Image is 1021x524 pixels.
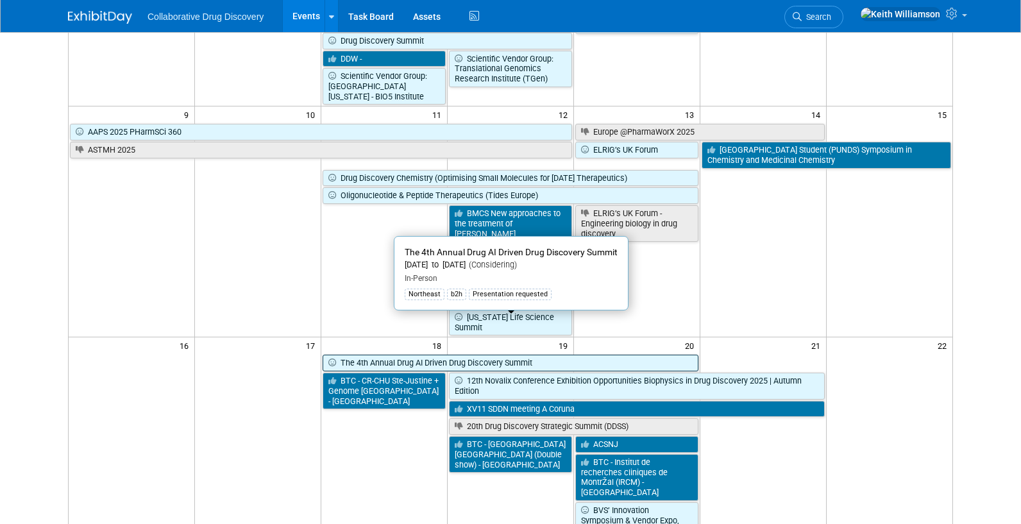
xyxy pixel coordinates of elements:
[466,260,517,269] span: (Considering)
[68,11,132,24] img: ExhibitDay
[323,355,698,371] a: The 4th Annual Drug AI Driven Drug Discovery Summit
[449,418,698,435] a: 20th Drug Discovery Strategic Summit (DDSS)
[405,274,437,283] span: In-Person
[323,170,698,187] a: Drug Discovery Chemistry (Optimising Small Molecules for [DATE] Therapeutics)
[469,289,552,300] div: Presentation requested
[323,373,446,409] a: BTC - CR-CHU Ste-Justine + Genome [GEOGRAPHIC_DATA] - [GEOGRAPHIC_DATA]
[449,309,572,335] a: [US_STATE] Life Science Summit
[323,68,446,105] a: Scientific Vendor Group: [GEOGRAPHIC_DATA][US_STATE] - BIO5 Institute
[684,337,700,353] span: 20
[323,51,446,67] a: DDW -
[557,337,573,353] span: 19
[449,373,825,399] a: 12th Novalix Conference Exhibition Opportunities Biophysics in Drug Discovery 2025 | Autumn Edition
[449,436,572,473] a: BTC - [GEOGRAPHIC_DATA] [GEOGRAPHIC_DATA] (Double show) - [GEOGRAPHIC_DATA]
[305,337,321,353] span: 17
[183,106,194,123] span: 9
[405,260,618,271] div: [DATE] to [DATE]
[449,401,825,418] a: XV11 SDDN meeting A Coruna
[557,106,573,123] span: 12
[405,247,618,257] span: The 4th Annual Drug AI Driven Drug Discovery Summit
[405,289,444,300] div: Northeast
[810,337,826,353] span: 21
[323,187,698,204] a: Oligonucleotide & Peptide Therapeutics (Tides Europe)
[575,205,698,242] a: ELRIG’s UK Forum - Engineering biology in drug discovery
[70,124,572,140] a: AAPS 2025 PHarmSCi 360
[860,7,941,21] img: Keith Williamson
[575,454,698,501] a: BTC - Institut de recherches cliniques de MontrŽal (IRCM) - [GEOGRAPHIC_DATA]
[323,33,572,49] a: Drug Discovery Summit
[449,51,572,87] a: Scientific Vendor Group: Translational Genomics Research Institute (TGen)
[575,124,825,140] a: Europe @PharmaWorX 2025
[178,337,194,353] span: 16
[449,205,572,242] a: BMCS New approaches to the treatment of [PERSON_NAME]
[936,106,952,123] span: 15
[802,12,831,22] span: Search
[702,142,951,168] a: [GEOGRAPHIC_DATA] Student (PUNDS) Symposium in Chemistry and Medicinal Chemistry
[684,106,700,123] span: 13
[431,106,447,123] span: 11
[936,337,952,353] span: 22
[575,142,698,158] a: ELRIG’s UK Forum
[575,436,698,453] a: ACSNJ
[305,106,321,123] span: 10
[810,106,826,123] span: 14
[70,142,572,158] a: ASTMH 2025
[431,337,447,353] span: 18
[447,289,466,300] div: b2h
[784,6,843,28] a: Search
[148,12,264,22] span: Collaborative Drug Discovery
